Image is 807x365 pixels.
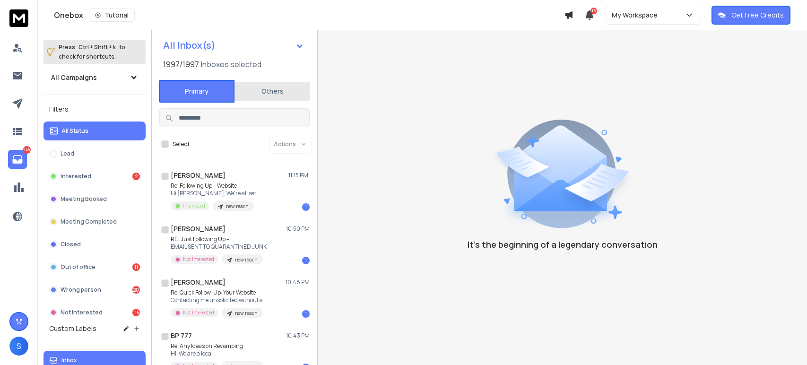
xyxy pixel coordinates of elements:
h3: Inboxes selected [201,59,261,70]
button: All Inbox(s) [156,36,312,55]
p: EMAIL SENT TO QUARANTINED JUNK [171,243,267,251]
p: 10:43 PM [286,332,310,339]
p: Hi, We are a local [171,350,263,357]
p: It’s the beginning of a legendary conversation [468,238,658,251]
h1: All Inbox(s) [163,41,216,50]
button: S [9,337,28,356]
p: Inbox [61,356,77,364]
p: 10:50 PM [286,225,310,233]
h1: [PERSON_NAME] [171,171,226,180]
p: Meeting Completed [61,218,117,226]
a: 148 [8,150,27,169]
div: 2 [132,173,140,180]
button: Not Interested115 [43,303,146,322]
div: 1 [302,203,310,211]
p: 10:48 PM [286,278,310,286]
p: Not Interested [61,309,103,316]
h1: All Campaigns [51,73,97,82]
p: Wrong person [61,286,101,294]
p: Closed [61,241,81,248]
button: Meeting Booked [43,190,146,209]
p: new reach [235,256,257,263]
p: Press to check for shortcuts. [59,43,125,61]
div: 1 [302,257,310,264]
p: Interested [61,173,91,180]
button: All Campaigns [43,68,146,87]
span: 1997 / 1997 [163,59,199,70]
p: Hi [PERSON_NAME], We're all set [171,190,256,197]
div: 115 [132,309,140,316]
h1: [PERSON_NAME] [171,224,226,234]
button: Interested2 [43,167,146,186]
p: All Status [61,127,88,135]
p: Lead [61,150,74,157]
p: new reach [226,203,248,210]
button: All Status [43,122,146,140]
h1: BP 777 [171,331,192,340]
p: Interested [183,202,205,209]
div: 1 [302,310,310,318]
button: Closed [43,235,146,254]
p: Meeting Booked [61,195,107,203]
p: 11:15 PM [288,172,310,179]
div: 20 [132,286,140,294]
div: 11 [132,263,140,271]
p: Re: Following Up – Website [171,182,256,190]
p: My Workspace [612,10,661,20]
h3: Custom Labels [49,324,96,333]
p: Not Interested [183,309,214,316]
button: Out of office11 [43,258,146,277]
button: Wrong person20 [43,280,146,299]
button: Get Free Credits [712,6,790,25]
p: 148 [23,146,31,154]
p: Re: Quick Follow-Up: Your Website [171,289,263,296]
button: Lead [43,144,146,163]
h3: Filters [43,103,146,116]
div: Onebox [54,9,564,22]
p: Contacting me unsolicited without a [171,296,263,304]
button: Meeting Completed [43,212,146,231]
span: 15 [590,8,597,14]
span: Ctrl + Shift + k [77,42,117,52]
p: Not Interested [183,256,214,263]
p: Out of office [61,263,95,271]
p: Re: Any Ideas on Revamping [171,342,263,350]
p: Get Free Credits [731,10,784,20]
button: Others [234,81,310,102]
button: Primary [159,80,234,103]
h1: [PERSON_NAME] [171,278,226,287]
p: new reach [235,310,257,317]
p: RE: Just Following Up – [171,235,267,243]
label: Select [173,140,190,148]
button: Tutorial [89,9,135,22]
